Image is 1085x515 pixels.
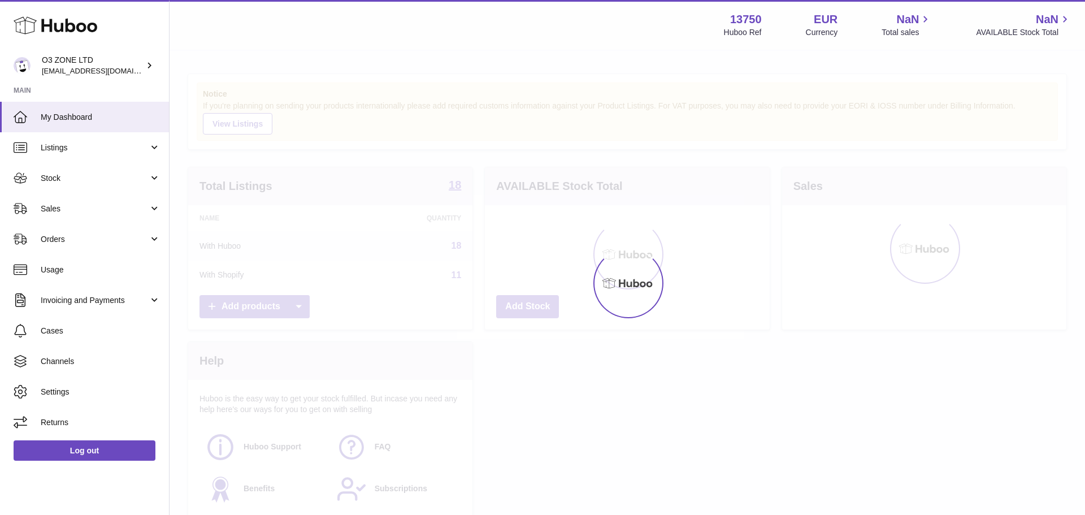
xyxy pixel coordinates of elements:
[41,326,160,336] span: Cases
[730,12,762,27] strong: 13750
[14,57,31,74] img: hello@o3zoneltd.co.uk
[976,27,1071,38] span: AVAILABLE Stock Total
[814,12,837,27] strong: EUR
[41,417,160,428] span: Returns
[1036,12,1058,27] span: NaN
[724,27,762,38] div: Huboo Ref
[806,27,838,38] div: Currency
[14,440,155,461] a: Log out
[41,356,160,367] span: Channels
[41,387,160,397] span: Settings
[882,27,932,38] span: Total sales
[896,12,919,27] span: NaN
[41,173,149,184] span: Stock
[42,66,166,75] span: [EMAIL_ADDRESS][DOMAIN_NAME]
[41,295,149,306] span: Invoicing and Payments
[41,142,149,153] span: Listings
[41,234,149,245] span: Orders
[42,55,144,76] div: O3 ZONE LTD
[976,12,1071,38] a: NaN AVAILABLE Stock Total
[882,12,932,38] a: NaN Total sales
[41,204,149,214] span: Sales
[41,265,160,275] span: Usage
[41,112,160,123] span: My Dashboard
